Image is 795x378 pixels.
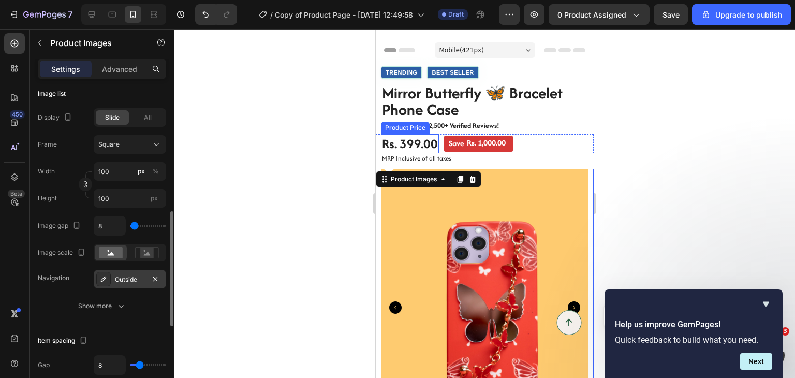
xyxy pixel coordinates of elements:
iframe: Design area [376,29,594,378]
button: Square [94,135,166,154]
div: Undo/Redo [195,4,237,25]
input: px [94,189,166,208]
span: / [270,9,273,20]
button: Next question [740,353,772,370]
div: Show more [78,301,126,311]
div: Display [38,111,74,125]
span: px [151,194,158,202]
button: 0 product assigned [549,4,650,25]
p: Quick feedback to build what you need. [615,335,772,345]
span: Slide [105,113,120,122]
div: px [138,167,145,176]
button: px [150,165,162,178]
input: px% [94,162,166,181]
div: Outside [115,275,145,284]
p: Product Images [50,37,138,49]
div: Item spacing [38,334,90,348]
iframe: Intercom notifications message [588,278,795,350]
button: 7 [4,4,77,25]
label: Width [38,167,55,176]
button: Hide survey [760,298,772,310]
div: Upgrade to publish [701,9,782,20]
div: Help us improve GemPages! [615,298,772,370]
h2: Help us improve GemPages! [615,318,772,331]
span: All [144,113,152,122]
div: % [153,167,159,176]
div: Beta [8,190,25,198]
button: Show more [38,297,166,315]
div: Image list [38,89,66,98]
button: Save [654,4,688,25]
span: Copy of Product Page - [DATE] 12:49:58 [275,9,413,20]
span: Draft [448,10,464,19]
span: Save [662,10,680,19]
div: Image scale [38,246,87,260]
div: Image gap [38,219,83,233]
input: Auto [94,356,125,374]
p: Advanced [102,64,137,75]
div: Gap [38,360,50,370]
div: Navigation [38,273,69,283]
p: 7 [68,8,72,21]
button: % [135,165,148,178]
span: 3 [781,327,789,336]
span: Square [98,140,120,149]
span: 0 product assigned [557,9,626,20]
label: Frame [38,140,57,149]
input: Auto [94,216,125,235]
button: Upgrade to publish [692,4,791,25]
label: Height [38,194,57,203]
div: 450 [10,110,25,119]
p: Settings [51,64,80,75]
